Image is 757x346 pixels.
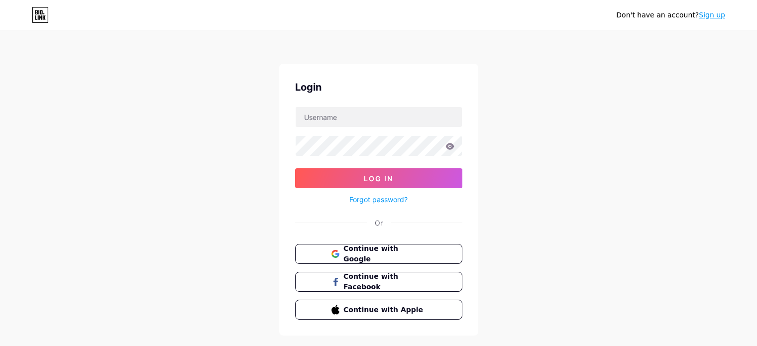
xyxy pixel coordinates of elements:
[375,218,383,228] div: Or
[295,300,462,320] button: Continue with Apple
[296,107,462,127] input: Username
[343,243,426,264] span: Continue with Google
[295,244,462,264] button: Continue with Google
[343,305,426,315] span: Continue with Apple
[295,272,462,292] button: Continue with Facebook
[616,10,725,20] div: Don't have an account?
[349,194,408,205] a: Forgot password?
[295,80,462,95] div: Login
[295,168,462,188] button: Log In
[699,11,725,19] a: Sign up
[364,174,393,183] span: Log In
[343,271,426,292] span: Continue with Facebook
